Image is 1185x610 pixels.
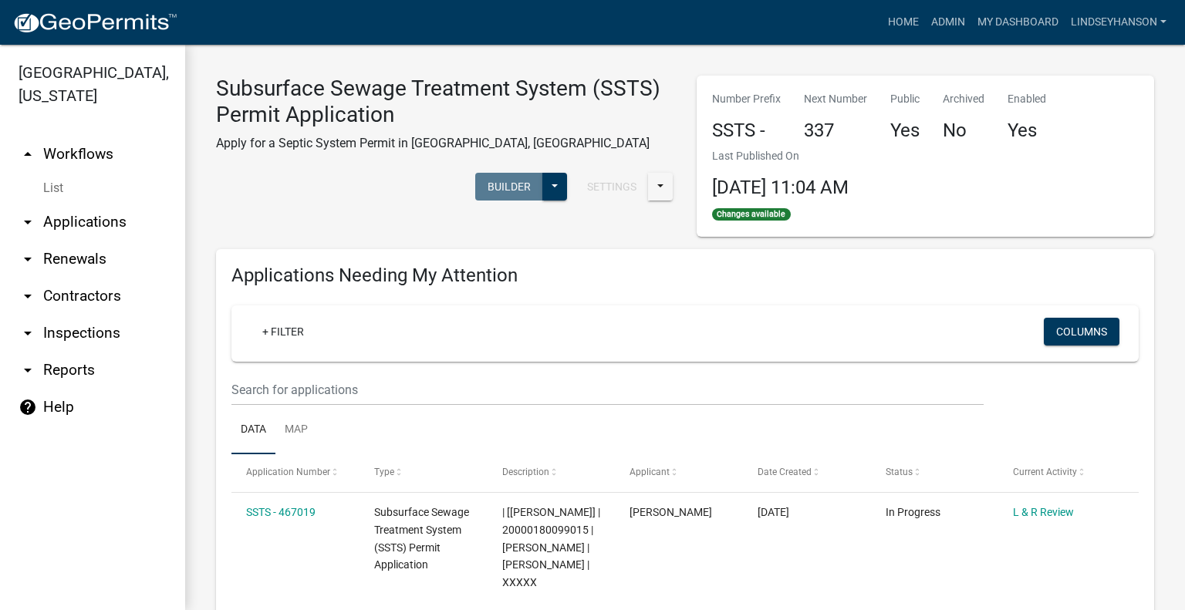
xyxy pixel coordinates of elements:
[374,467,394,477] span: Type
[712,91,781,107] p: Number Prefix
[275,406,317,455] a: Map
[360,454,488,491] datatable-header-cell: Type
[19,213,37,231] i: arrow_drop_down
[630,506,712,518] span: Scott M Ellingson
[712,208,791,221] span: Changes available
[575,173,649,201] button: Settings
[246,467,330,477] span: Application Number
[231,406,275,455] a: Data
[758,467,812,477] span: Date Created
[19,145,37,163] i: arrow_drop_up
[886,467,913,477] span: Status
[943,91,984,107] p: Archived
[19,250,37,268] i: arrow_drop_down
[886,506,940,518] span: In Progress
[216,134,674,153] p: Apply for a Septic System Permit in [GEOGRAPHIC_DATA], [GEOGRAPHIC_DATA]
[502,467,549,477] span: Description
[998,454,1126,491] datatable-header-cell: Current Activity
[804,120,867,142] h4: 337
[743,454,871,491] datatable-header-cell: Date Created
[712,148,849,164] p: Last Published On
[882,8,925,37] a: Home
[1008,120,1046,142] h4: Yes
[475,173,543,201] button: Builder
[971,8,1065,37] a: My Dashboard
[943,120,984,142] h4: No
[487,454,615,491] datatable-header-cell: Description
[19,287,37,305] i: arrow_drop_down
[1013,467,1077,477] span: Current Activity
[216,76,674,127] h3: Subsurface Sewage Treatment System (SSTS) Permit Application
[1044,318,1119,345] button: Columns
[615,454,743,491] datatable-header-cell: Applicant
[630,467,670,477] span: Applicant
[1065,8,1173,37] a: Lindseyhanson
[1013,506,1074,518] a: L & R Review
[925,8,971,37] a: Admin
[231,454,360,491] datatable-header-cell: Application Number
[19,398,37,416] i: help
[758,506,789,518] span: 08/20/2025
[890,91,920,107] p: Public
[231,374,984,406] input: Search for applications
[712,177,849,198] span: [DATE] 11:04 AM
[804,91,867,107] p: Next Number
[19,324,37,342] i: arrow_drop_down
[871,454,999,491] datatable-header-cell: Status
[374,506,469,571] span: Subsurface Sewage Treatment System (SSTS) Permit Application
[890,120,920,142] h4: Yes
[246,506,316,518] a: SSTS - 467019
[231,265,1139,287] h4: Applications Needing My Attention
[19,361,37,379] i: arrow_drop_down
[1008,91,1046,107] p: Enabled
[712,120,781,142] h4: SSTS -
[502,506,600,588] span: | [Elizabeth Plaster] | 20000180099015 | CHAD GABRIELSON | LISA GABRIELSON | XXXXX
[250,318,316,345] a: + Filter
